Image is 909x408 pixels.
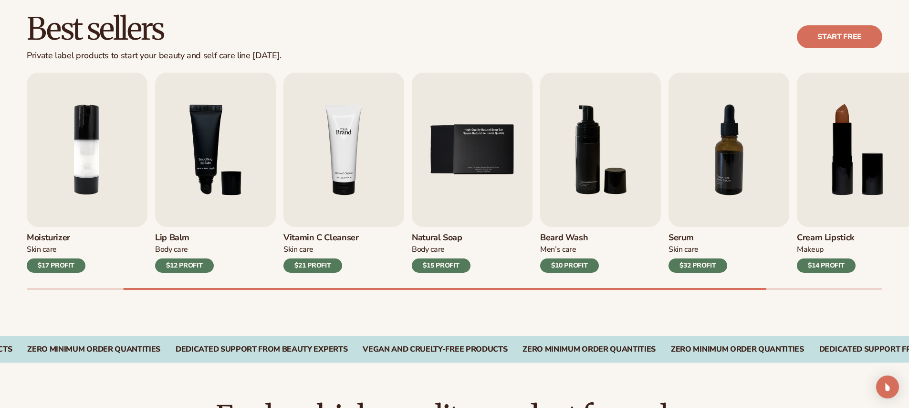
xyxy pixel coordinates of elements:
div: Skin Care [283,245,359,255]
h3: Moisturizer [27,233,85,243]
div: Body Care [155,245,214,255]
div: $14 PROFIT [797,258,856,273]
div: Open Intercom Messenger [876,376,899,398]
div: $12 PROFIT [155,258,214,273]
div: ZERO MINIMUM ORDER QUANTITIES [27,345,160,354]
a: 6 / 9 [540,73,661,273]
h3: Natural Soap [412,233,470,243]
div: Skin Care [669,245,727,255]
div: Vegan and Cruelty-Free Products [363,345,507,354]
div: Zero Minimum Order QuantitieS [671,345,804,354]
div: DEDICATED SUPPORT FROM BEAUTY EXPERTS [176,345,347,354]
div: $17 PROFIT [27,258,85,273]
h3: Cream Lipstick [797,233,856,243]
a: 3 / 9 [155,73,276,273]
div: Men’s Care [540,245,599,255]
img: Shopify Image 8 [283,73,404,227]
div: $32 PROFIT [669,258,727,273]
h3: Lip Balm [155,233,214,243]
a: 2 / 9 [27,73,147,273]
h3: Vitamin C Cleanser [283,233,359,243]
div: Zero Minimum Order QuantitieS [522,345,656,354]
h3: Beard Wash [540,233,599,243]
div: $15 PROFIT [412,258,470,273]
div: $10 PROFIT [540,258,599,273]
a: 5 / 9 [412,73,533,273]
a: 4 / 9 [283,73,404,273]
div: $21 PROFIT [283,258,342,273]
h3: Serum [669,233,727,243]
a: 7 / 9 [669,73,789,273]
a: Start free [797,25,882,48]
div: Makeup [797,245,856,255]
h2: Best sellers [27,13,282,45]
div: Private label products to start your beauty and self care line [DATE]. [27,51,282,61]
div: Body Care [412,245,470,255]
div: Skin Care [27,245,85,255]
